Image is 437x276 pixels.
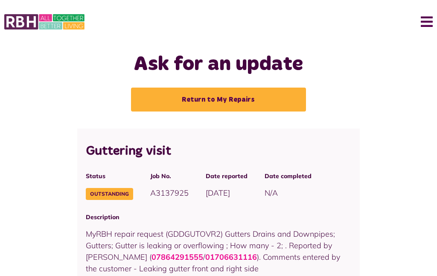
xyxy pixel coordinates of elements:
span: Description [86,213,352,222]
span: Outstanding [86,188,133,200]
span: Job No. [150,172,189,181]
h1: Ask for an update [41,52,396,77]
span: Date completed [265,172,312,181]
span: Date reported [206,172,248,181]
span: Status [86,172,133,181]
span: A3137925 [150,188,189,198]
a: 07864291555 [151,252,203,262]
span: Guttering visit [86,145,171,158]
img: MyRBH [4,13,84,31]
span: N/A [265,188,278,198]
span: [DATE] [206,188,230,198]
a: 01706631116 [205,252,257,262]
a: Return to My Repairs [131,88,306,112]
span: MyRBH repair request (GDDGUTOVR2) Gutters Drains and Downpipes; Gutters; Gutter is leaking or ove... [86,229,340,273]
